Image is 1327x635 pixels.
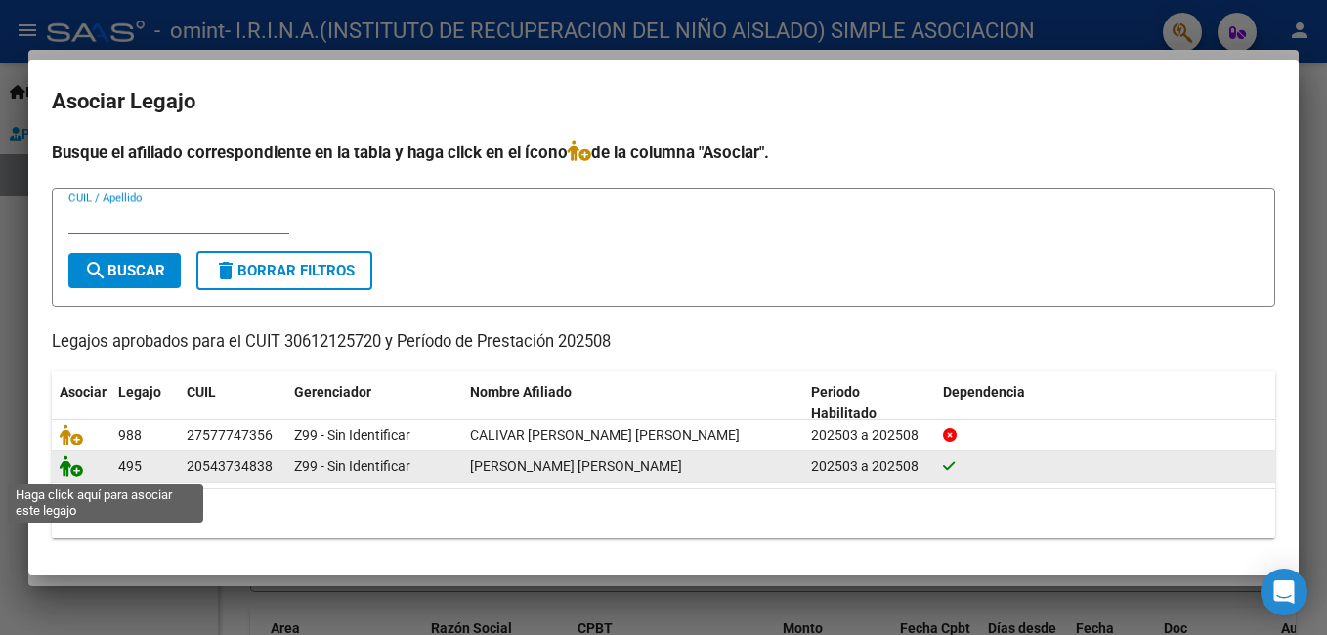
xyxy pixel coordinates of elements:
div: 202503 a 202508 [811,455,927,478]
div: 2 registros [52,489,1275,538]
datatable-header-cell: Asociar [52,371,110,436]
span: GONZALEZ GORDILLO FEDERICO GABRIEL [470,458,682,474]
h4: Busque el afiliado correspondiente en la tabla y haga click en el ícono de la columna "Asociar". [52,140,1275,165]
span: Borrar Filtros [214,262,355,279]
button: Borrar Filtros [196,251,372,290]
datatable-header-cell: Periodo Habilitado [803,371,935,436]
button: Buscar [68,253,181,288]
div: 202503 a 202508 [811,424,927,446]
datatable-header-cell: Nombre Afiliado [462,371,803,436]
datatable-header-cell: Legajo [110,371,179,436]
span: Asociar [60,384,107,400]
datatable-header-cell: CUIL [179,371,286,436]
datatable-header-cell: Dependencia [935,371,1276,436]
div: 27577747356 [187,424,273,446]
span: CALIVAR OTAROLA MARIA PAZ [470,427,740,443]
h2: Asociar Legajo [52,83,1275,120]
span: Buscar [84,262,165,279]
span: Nombre Afiliado [470,384,572,400]
span: Z99 - Sin Identificar [294,458,410,474]
span: Periodo Habilitado [811,384,877,422]
span: CUIL [187,384,216,400]
span: Gerenciador [294,384,371,400]
div: Open Intercom Messenger [1261,569,1307,615]
span: 988 [118,427,142,443]
span: 495 [118,458,142,474]
datatable-header-cell: Gerenciador [286,371,462,436]
span: Z99 - Sin Identificar [294,427,410,443]
span: Legajo [118,384,161,400]
div: 20543734838 [187,455,273,478]
mat-icon: search [84,259,107,282]
span: Dependencia [943,384,1025,400]
mat-icon: delete [214,259,237,282]
p: Legajos aprobados para el CUIT 30612125720 y Período de Prestación 202508 [52,330,1275,355]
